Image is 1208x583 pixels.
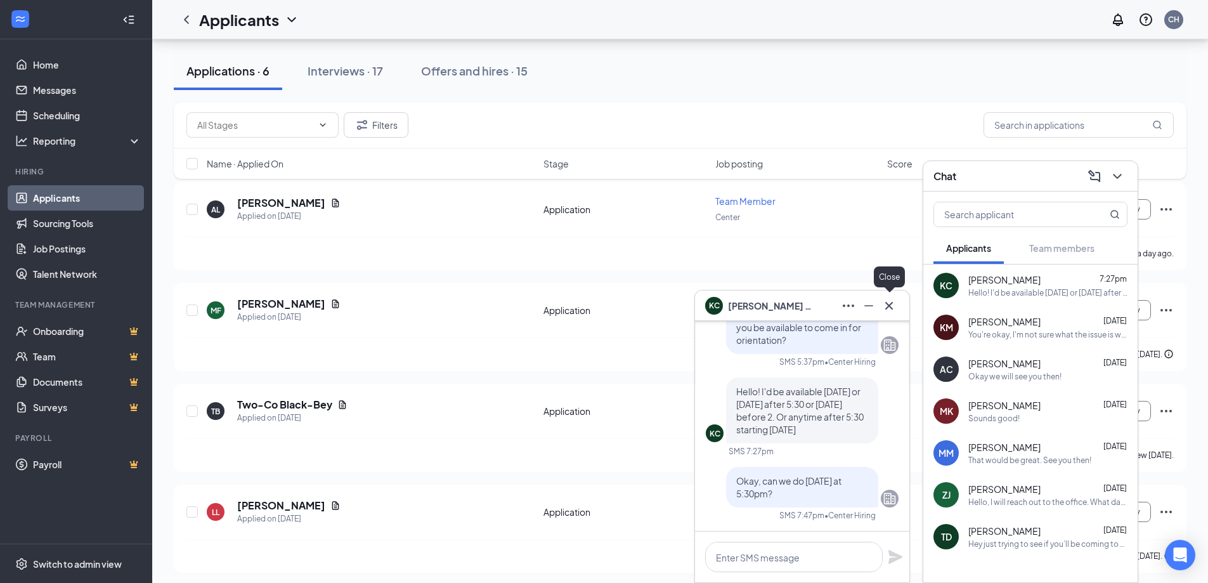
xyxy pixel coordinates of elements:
svg: Company [882,491,897,506]
span: Job posting [715,157,763,170]
svg: QuestionInfo [1138,12,1153,27]
div: Sounds good! [968,413,1020,424]
svg: Settings [15,558,28,570]
div: MK [940,405,953,417]
svg: Document [330,501,341,511]
span: [PERSON_NAME] [968,273,1041,286]
span: Stage [543,157,569,170]
a: PayrollCrown [33,452,141,477]
div: ZJ [942,488,951,501]
div: Hey just trying to see if you’ll be coming to work? [968,539,1127,549]
button: ChevronDown [1107,166,1127,187]
span: [DATE] [1103,525,1127,535]
div: You're okay, I'm not sure what the issue is we can take a look when you come in for orientation [... [968,329,1127,340]
div: TB [211,406,220,417]
svg: WorkstreamLogo [14,13,27,25]
button: Cross [879,296,899,316]
svg: Ellipses [841,298,856,313]
a: Scheduling [33,103,141,128]
span: [PERSON_NAME] [968,357,1041,370]
svg: ChevronDown [1110,169,1125,184]
input: Search applicant [934,202,1084,226]
svg: Filter [354,117,370,133]
svg: Company [882,337,897,353]
span: [DATE] [1103,358,1127,367]
svg: Collapse [122,13,135,26]
h5: [PERSON_NAME] [237,196,325,210]
div: CH [1168,14,1179,25]
button: ComposeMessage [1084,166,1105,187]
svg: ChevronDown [318,120,328,130]
div: Applied on [DATE] [237,210,341,223]
svg: Document [337,400,347,410]
svg: MagnifyingGlass [1152,120,1162,130]
span: Center [715,213,740,222]
span: [DATE] [1103,316,1127,325]
span: Okay, can we do [DATE] at 5:30pm? [736,475,841,499]
div: SMS 7:27pm [729,446,774,457]
span: • Center Hiring [824,510,876,521]
a: Home [33,52,141,77]
svg: Ellipses [1159,504,1174,520]
span: [PERSON_NAME] [968,399,1041,412]
div: LL [212,507,219,518]
svg: ChevronDown [284,12,299,27]
div: AC [940,363,953,376]
span: • Center Hiring [824,357,876,367]
span: [PERSON_NAME] [968,525,1041,537]
button: Ellipses [838,296,859,316]
span: Name · Applied On [207,157,283,170]
a: Job Postings [33,236,141,261]
span: Score [887,157,912,170]
svg: Ellipses [1159,403,1174,419]
span: [DATE] [1103,400,1127,409]
button: Minimize [859,296,879,316]
div: Application [543,405,708,417]
div: AL [211,204,220,215]
svg: Notifications [1110,12,1126,27]
span: [PERSON_NAME] Coppard [728,299,817,313]
span: [PERSON_NAME] [968,315,1041,328]
div: SMS 5:37pm [779,357,824,367]
h3: Chat [933,169,956,183]
div: Okay we will see you then! [968,371,1062,382]
span: 7:27pm [1100,274,1127,284]
span: [DATE] [1103,442,1127,451]
div: Application [543,304,708,317]
svg: ChevronLeft [179,12,194,27]
svg: Ellipses [1159,303,1174,318]
div: MF [211,305,221,316]
div: KM [940,321,953,334]
div: Hiring [15,166,139,177]
div: Switch to admin view [33,558,122,570]
div: Team Management [15,299,139,310]
svg: Cross [881,298,897,313]
h5: Two-Co Black-Bey [237,398,332,412]
h5: [PERSON_NAME] [237,297,325,311]
div: Payroll [15,433,139,443]
span: [PERSON_NAME] [968,483,1041,495]
svg: Document [330,198,341,208]
div: Hello! I'd be available [DATE] or [DATE] after 5:30 or [DATE] before 2. Or anytime after 5:30 sta... [968,287,1127,298]
div: SMS 7:47pm [779,510,824,521]
svg: Ellipses [1159,202,1174,217]
h5: [PERSON_NAME] [237,499,325,513]
svg: MagnifyingGlass [1110,209,1120,219]
a: Talent Network [33,261,141,287]
a: SurveysCrown [33,395,141,420]
div: KC [940,279,952,292]
a: DocumentsCrown [33,369,141,395]
svg: Minimize [861,298,876,313]
a: OnboardingCrown [33,318,141,344]
div: Applied on [DATE] [237,513,341,525]
span: [PERSON_NAME] [968,441,1041,454]
button: Plane [888,549,903,565]
span: Team members [1029,242,1094,254]
div: Offers and hires · 15 [421,63,528,79]
div: KC [710,428,720,439]
svg: Analysis [15,134,28,147]
div: Applied on [DATE] [237,311,341,324]
div: Reporting [33,134,142,147]
div: Hello, I will reach out to the office. What day this week would work for you to come in and compl... [968,497,1127,508]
